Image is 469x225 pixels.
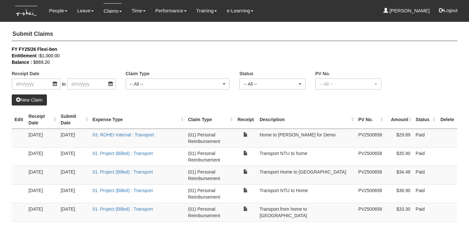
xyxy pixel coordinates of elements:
[33,60,50,65] span: $869.20
[385,166,413,184] td: $34.48
[26,166,58,184] td: [DATE]
[58,129,90,147] td: [DATE]
[130,81,222,87] div: -- All --
[92,132,154,137] a: 03. ROHEI Internal : Transport
[26,184,58,203] td: [DATE]
[185,203,234,221] td: (01) Personal Reimbursement
[385,129,413,147] td: $29.89
[92,169,153,175] a: 01. Project (Billed) : Transport
[185,166,234,184] td: (01) Personal Reimbursement
[58,166,90,184] td: [DATE]
[257,129,356,147] td: Home to [PERSON_NAME] for Demo
[12,52,448,59] div: $1,000.00
[132,3,146,18] a: Time
[60,78,67,90] span: to
[413,203,437,221] td: Paid
[257,166,356,184] td: Transport Home to [GEOGRAPHIC_DATA]
[26,203,58,221] td: [DATE]
[413,110,437,129] th: Status : activate to sort column ascending
[12,47,57,52] b: FY FY25/26 Flexi-ben
[92,151,153,156] a: 01. Project (Billed) : Transport
[385,184,413,203] td: $38.90
[315,78,381,90] button: -- All --
[12,60,32,65] b: Balance :
[12,110,26,129] th: Edit
[413,147,437,166] td: Paid
[58,147,90,166] td: [DATE]
[126,78,230,90] button: -- All --
[77,3,94,18] a: Leave
[413,166,437,184] td: Paid
[58,110,90,129] th: Submit Date : activate to sort column ascending
[185,184,234,203] td: (01) Personal Reimbursement
[67,78,116,90] input: d/m/yyyy
[315,70,330,77] label: PV No.
[356,129,385,147] td: PV2500658
[49,3,67,18] a: People
[234,110,257,129] th: Receipt
[257,184,356,203] td: Transport NTU to Home
[383,3,430,18] a: [PERSON_NAME]
[126,70,150,77] label: Claim Type
[58,184,90,203] td: [DATE]
[413,129,437,147] td: Paid
[227,3,253,18] a: e-Learning
[239,78,306,90] button: -- All --
[356,166,385,184] td: PV2500658
[155,3,187,18] a: Performance
[92,188,153,193] a: 01. Project (Billed) : Transport
[92,206,153,212] a: 01. Project (Billed) : Transport
[196,3,217,18] a: Training
[356,147,385,166] td: PV2500658
[12,70,39,77] label: Receipt Date
[26,147,58,166] td: [DATE]
[413,184,437,203] td: Paid
[26,110,58,129] th: Receipt Date : activate to sort column ascending
[185,110,234,129] th: Claim Type : activate to sort column ascending
[90,110,185,129] th: Expense Type : activate to sort column ascending
[12,78,60,90] input: d/m/yyyy
[257,110,356,129] th: Description : activate to sort column ascending
[244,81,297,87] div: -- All --
[12,53,39,58] b: Entitlement :
[385,110,413,129] th: Amount : activate to sort column ascending
[26,129,58,147] td: [DATE]
[437,110,457,129] th: Delete
[257,203,356,221] td: Transport from home to [GEOGRAPHIC_DATA]
[356,203,385,221] td: PV2500658
[58,203,90,221] td: [DATE]
[12,28,457,41] h4: Submit Claims
[434,3,462,18] button: Logout
[239,70,253,77] label: Status
[320,81,373,87] div: -- All --
[12,94,47,105] a: New Claim
[104,3,122,19] a: Claims
[185,147,234,166] td: (01) Personal Reimbursement
[185,129,234,147] td: (01) Personal Reimbursement
[385,147,413,166] td: $35.90
[356,110,385,129] th: PV No. : activate to sort column ascending
[356,184,385,203] td: PV2500658
[385,203,413,221] td: $33.30
[257,147,356,166] td: Transport NTU to home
